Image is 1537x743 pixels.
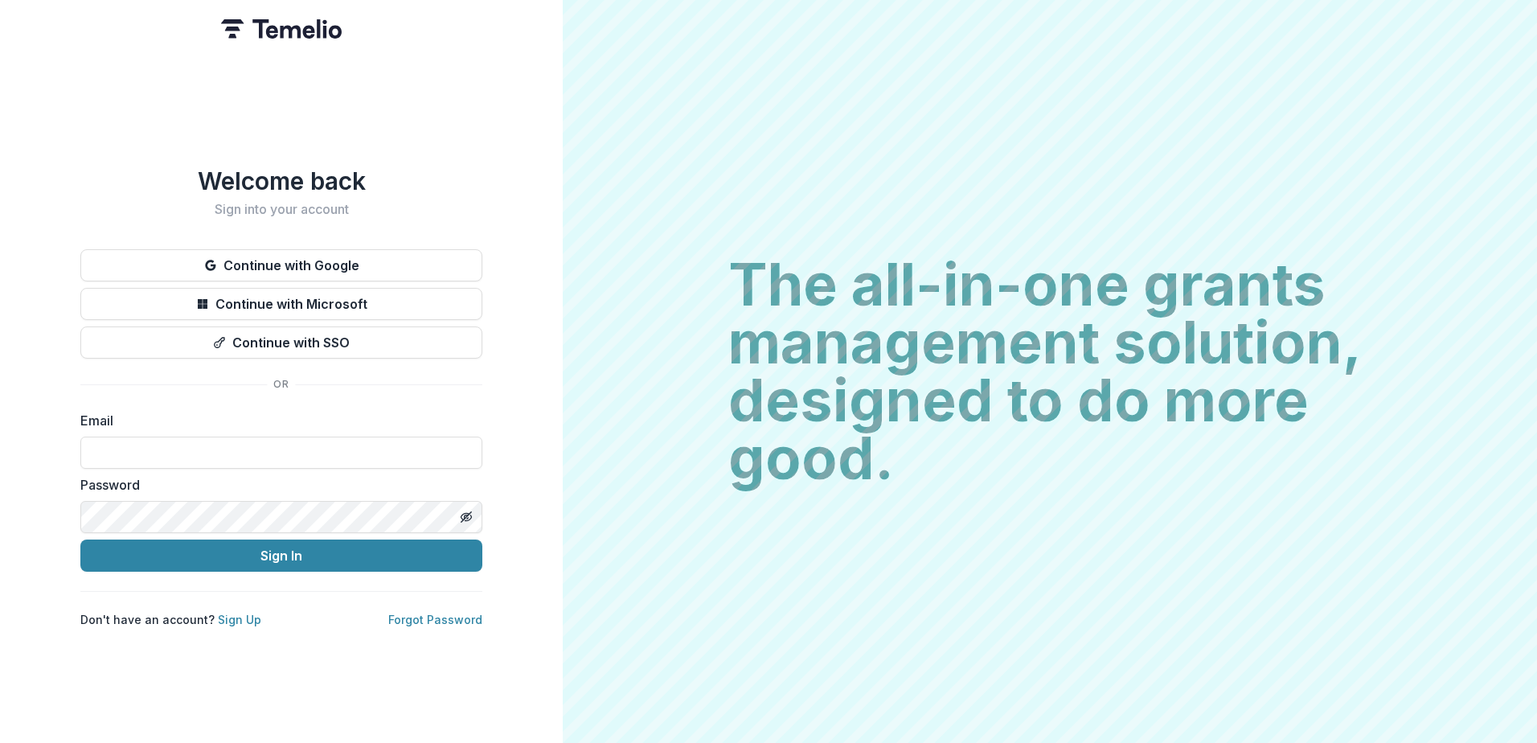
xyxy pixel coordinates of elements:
a: Forgot Password [388,613,482,626]
h1: Welcome back [80,166,482,195]
label: Email [80,411,473,430]
p: Don't have an account? [80,611,261,628]
label: Password [80,475,473,495]
button: Sign In [80,540,482,572]
button: Toggle password visibility [453,504,479,530]
button: Continue with Microsoft [80,288,482,320]
button: Continue with Google [80,249,482,281]
a: Sign Up [218,613,261,626]
img: Temelio [221,19,342,39]
h2: Sign into your account [80,202,482,217]
button: Continue with SSO [80,326,482,359]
